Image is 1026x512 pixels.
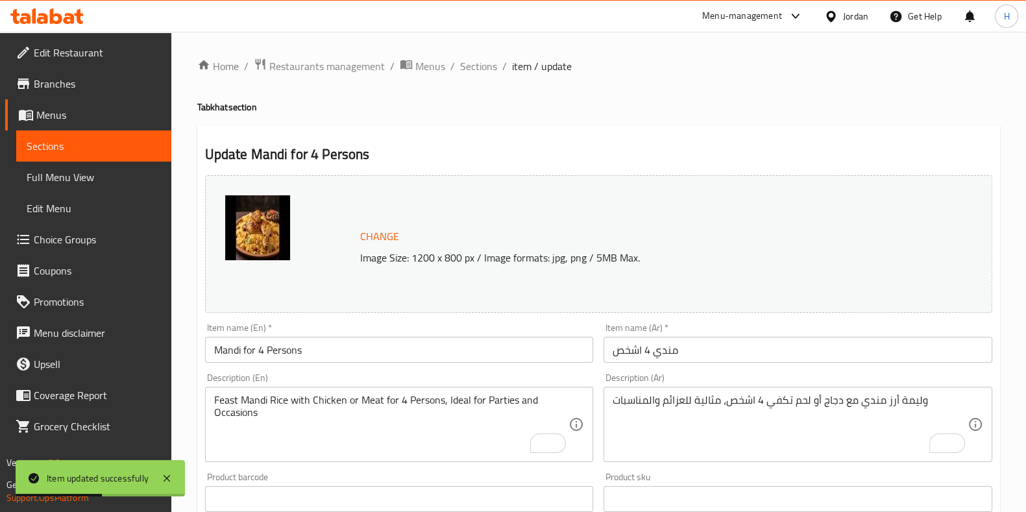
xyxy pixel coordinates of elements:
a: Restaurants management [254,58,385,75]
input: Enter name Ar [604,337,992,363]
span: Menu disclaimer [34,325,161,341]
span: Restaurants management [269,58,385,74]
input: Please enter product barcode [205,486,594,512]
a: Menus [5,99,171,130]
a: Support.OpsPlatform [6,489,89,506]
a: Branches [5,68,171,99]
a: Coupons [5,255,171,286]
span: Coupons [34,263,161,278]
a: Edit Restaurant [5,37,171,68]
span: Choice Groups [34,232,161,247]
span: Edit Menu [27,201,161,216]
span: Upsell [34,356,161,372]
a: Grocery Checklist [5,411,171,442]
button: Change [355,223,404,250]
li: / [390,58,395,74]
li: / [244,58,249,74]
li: / [502,58,507,74]
input: Enter name En [205,337,594,363]
nav: breadcrumb [197,58,1000,75]
a: Sections [16,130,171,162]
a: Choice Groups [5,224,171,255]
a: Menus [400,58,445,75]
span: Sections [27,138,161,154]
span: Get support on: [6,476,66,493]
div: Jordan [843,9,868,23]
p: Image Size: 1200 x 800 px / Image formats: jpg, png / 5MB Max. [355,250,916,265]
li: / [450,58,455,74]
span: 1.0.0 [40,454,60,471]
span: Grocery Checklist [34,419,161,434]
input: Please enter product sku [604,486,992,512]
span: Coverage Report [34,387,161,403]
div: Menu-management [702,8,782,24]
div: Item updated successfully [47,471,149,485]
span: Full Menu View [27,169,161,185]
h4: Tabkhat section [197,101,1000,114]
textarea: To enrich screen reader interactions, please activate Accessibility in Grammarly extension settings [613,394,968,456]
span: Version: [6,454,38,471]
h2: Update Mandi for 4 Persons [205,145,992,164]
span: Menus [415,58,445,74]
a: Edit Menu [16,193,171,224]
a: Coverage Report [5,380,171,411]
a: Home [197,58,239,74]
a: Sections [460,58,497,74]
textarea: To enrich screen reader interactions, please activate Accessibility in Grammarly extension settings [214,394,569,456]
a: Menu disclaimer [5,317,171,348]
span: Menus [36,107,161,123]
a: Upsell [5,348,171,380]
span: Change [360,227,399,246]
span: H [1003,9,1009,23]
a: Promotions [5,286,171,317]
span: Branches [34,76,161,91]
span: item / update [512,58,572,74]
span: Promotions [34,294,161,310]
img: %D9%85%D9%86%D8%AF%D9%8A_14_%D8%A7%D8%B4%D8%AE%D8%A7%D8%B5638930976237627604.jpg [225,195,290,260]
span: Edit Restaurant [34,45,161,60]
a: Full Menu View [16,162,171,193]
